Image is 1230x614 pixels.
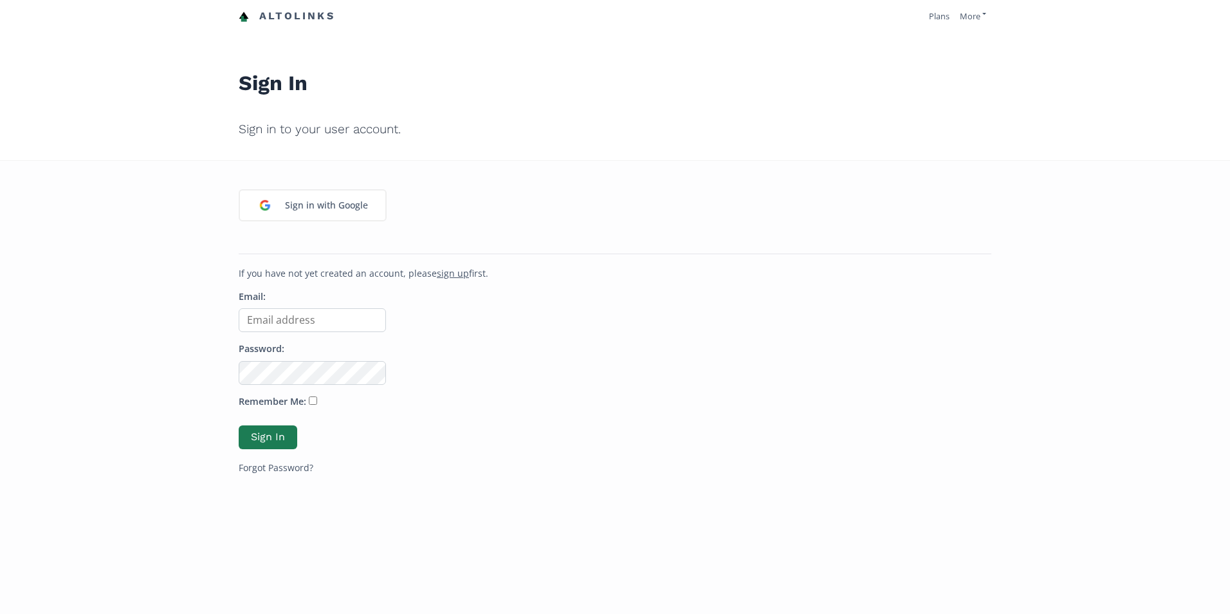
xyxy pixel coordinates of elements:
a: More [960,10,986,22]
img: google_login_logo_184.png [252,192,279,219]
a: Forgot Password? [239,461,313,474]
input: Email address [239,308,386,332]
a: Plans [929,10,950,22]
label: Remember Me: [239,395,306,409]
a: sign up [437,267,469,279]
img: favicon-32x32.png [239,12,249,22]
h2: Sign in to your user account. [239,113,991,145]
label: Password: [239,342,284,356]
label: Email: [239,290,266,304]
button: Sign In [239,425,297,449]
h1: Sign In [239,42,991,103]
div: Sign in with Google [279,192,374,219]
p: If you have not yet created an account, please first. [239,267,991,280]
a: Sign in with Google [239,189,387,221]
a: Altolinks [239,6,335,27]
